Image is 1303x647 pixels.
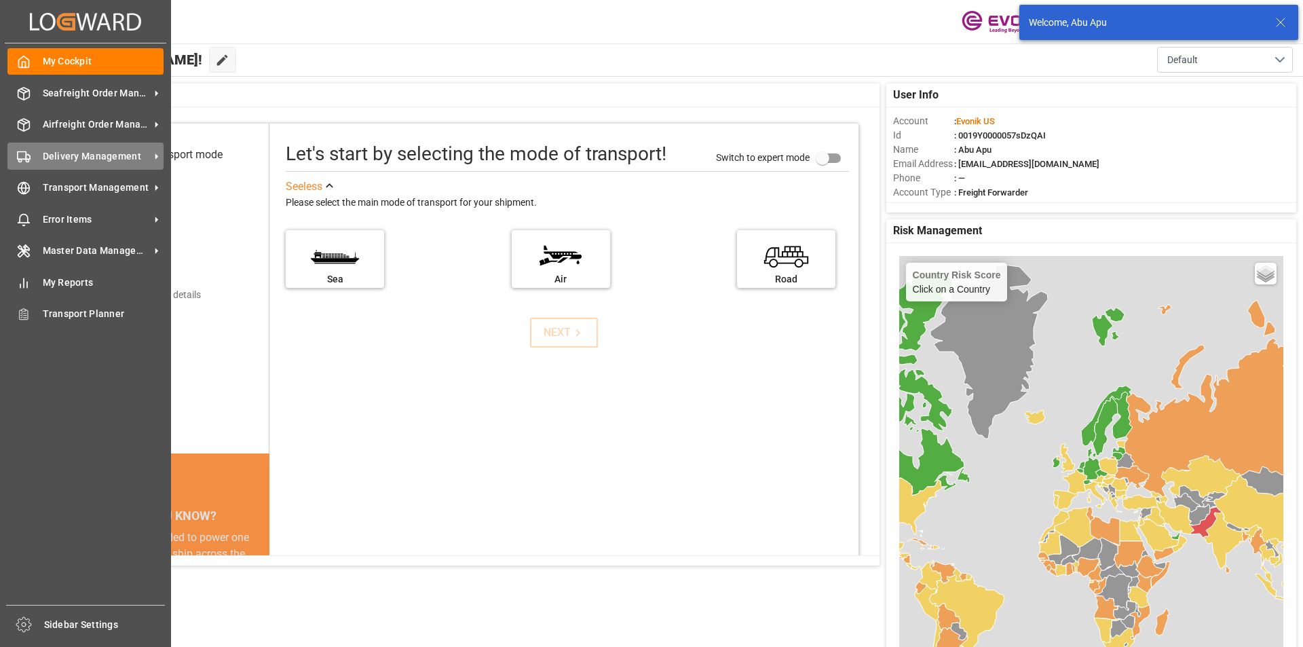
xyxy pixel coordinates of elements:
[544,325,585,341] div: NEXT
[530,318,598,348] button: NEXT
[1167,53,1198,67] span: Default
[744,272,829,286] div: Road
[913,270,1001,280] h4: Country Risk Score
[954,159,1099,169] span: : [EMAIL_ADDRESS][DOMAIN_NAME]
[893,185,954,200] span: Account Type
[956,116,995,126] span: Evonik US
[893,114,954,128] span: Account
[954,116,995,126] span: :
[56,47,202,73] span: Hello [PERSON_NAME]!
[716,151,810,162] span: Switch to expert mode
[7,301,164,327] a: Transport Planner
[73,501,269,530] div: DID YOU KNOW?
[1157,47,1293,73] button: open menu
[286,195,849,211] div: Please select the main mode of transport for your shipment.
[893,171,954,185] span: Phone
[913,270,1001,295] div: Click on a Country
[893,87,939,103] span: User Info
[893,157,954,171] span: Email Address
[43,86,150,100] span: Seafreight Order Management
[43,54,164,69] span: My Cockpit
[43,276,164,290] span: My Reports
[43,117,150,132] span: Airfreight Order Management
[292,272,377,286] div: Sea
[1255,263,1277,284] a: Layers
[43,212,150,227] span: Error Items
[954,130,1046,141] span: : 0019Y0000057sDzQAI
[7,269,164,295] a: My Reports
[954,173,965,183] span: : —
[893,143,954,157] span: Name
[518,272,603,286] div: Air
[286,140,666,168] div: Let's start by selecting the mode of transport!
[43,181,150,195] span: Transport Management
[893,128,954,143] span: Id
[43,244,150,258] span: Master Data Management
[7,48,164,75] a: My Cockpit
[893,223,982,239] span: Risk Management
[250,530,269,644] button: next slide / item
[90,530,253,627] div: The energy needed to power one large container ship across the ocean in a single day is the same ...
[962,10,1050,34] img: Evonik-brand-mark-Deep-Purple-RGB.jpeg_1700498283.jpeg
[44,618,166,632] span: Sidebar Settings
[954,187,1028,198] span: : Freight Forwarder
[954,145,992,155] span: : Abu Apu
[43,149,150,164] span: Delivery Management
[286,179,322,195] div: See less
[1029,16,1262,30] div: Welcome, Abu Apu
[43,307,164,321] span: Transport Planner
